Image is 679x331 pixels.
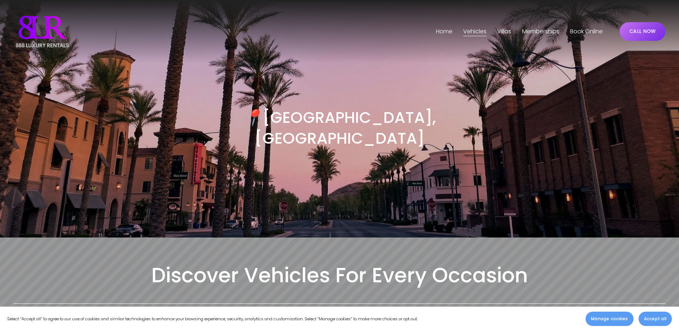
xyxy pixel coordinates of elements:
a: Home [436,26,452,37]
a: folder dropdown [463,26,486,37]
em: 📍 [243,107,263,128]
h3: [GEOGRAPHIC_DATA], [GEOGRAPHIC_DATA] [176,107,503,149]
span: Manage cookies [591,316,628,322]
button: Manage cookies [586,312,633,326]
a: folder dropdown [497,26,511,37]
a: Memberships [522,26,559,37]
p: Select “Accept all” to agree to our use of cookies and similar technologies to enhance your brows... [7,315,418,323]
span: Vehicles [463,27,486,37]
span: Accept all [644,316,666,322]
button: Accept all [639,312,672,326]
span: Villas [497,27,511,37]
h2: Discover Vehicles For Every Occasion [14,262,665,288]
a: Book Online [570,26,603,37]
img: Luxury Car &amp; Home Rentals For Every Occasion [14,14,71,49]
a: CALL NOW [620,22,665,41]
